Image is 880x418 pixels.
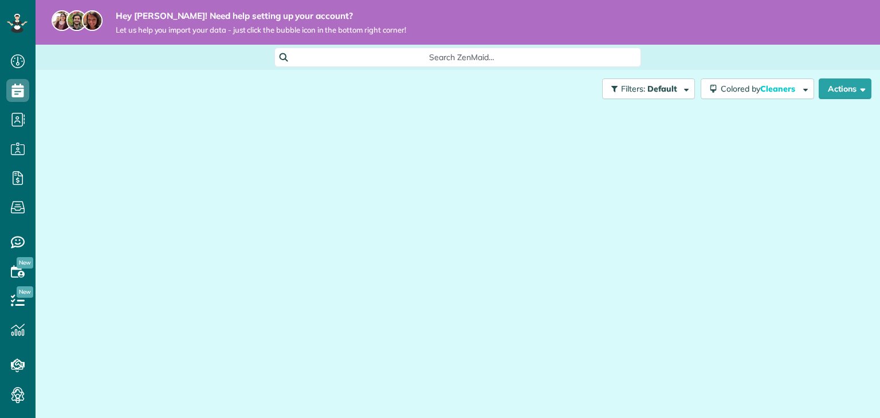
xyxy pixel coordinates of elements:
span: New [17,286,33,298]
img: jorge-587dff0eeaa6aab1f244e6dc62b8924c3b6ad411094392a53c71c6c4a576187d.jpg [66,10,87,31]
button: Filters: Default [602,78,695,99]
img: maria-72a9807cf96188c08ef61303f053569d2e2a8a1cde33d635c8a3ac13582a053d.jpg [52,10,72,31]
button: Actions [819,78,871,99]
img: michelle-19f622bdf1676172e81f8f8fba1fb50e276960ebfe0243fe18214015130c80e4.jpg [82,10,103,31]
span: New [17,257,33,269]
span: Default [647,84,678,94]
span: Filters: [621,84,645,94]
a: Filters: Default [596,78,695,99]
span: Let us help you import your data - just click the bubble icon in the bottom right corner! [116,25,406,35]
span: Colored by [721,84,799,94]
button: Colored byCleaners [701,78,814,99]
strong: Hey [PERSON_NAME]! Need help setting up your account? [116,10,406,22]
span: Cleaners [760,84,797,94]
